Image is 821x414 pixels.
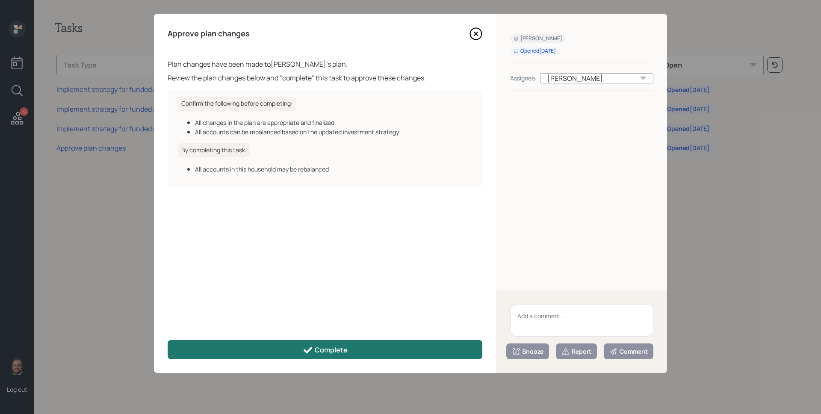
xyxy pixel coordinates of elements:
div: Plan changes have been made to [PERSON_NAME] 's plan. [168,59,482,69]
div: [PERSON_NAME] [514,35,562,42]
button: Snooze [506,343,549,359]
button: Complete [168,340,482,359]
div: Complete [303,345,348,355]
div: Snooze [512,347,543,356]
div: All changes in the plan are appropriate and finalized [195,118,472,127]
div: Opened [DATE] [514,47,556,55]
div: [PERSON_NAME] [540,73,653,83]
h6: Confirm the following before completing: [178,97,296,111]
h4: Approve plan changes [168,29,250,38]
div: Review the plan changes below and "complete" this task to approve these changes. [168,73,482,83]
div: All accounts in this household may be rebalanced [195,165,472,174]
div: Report [561,347,591,356]
button: Report [556,343,597,359]
div: All accounts can be rebalanced based on the updated investment strategy [195,127,472,136]
div: Assignee: [510,74,537,83]
button: Comment [604,343,653,359]
h6: By completing this task: [178,143,250,157]
div: Comment [609,347,648,356]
